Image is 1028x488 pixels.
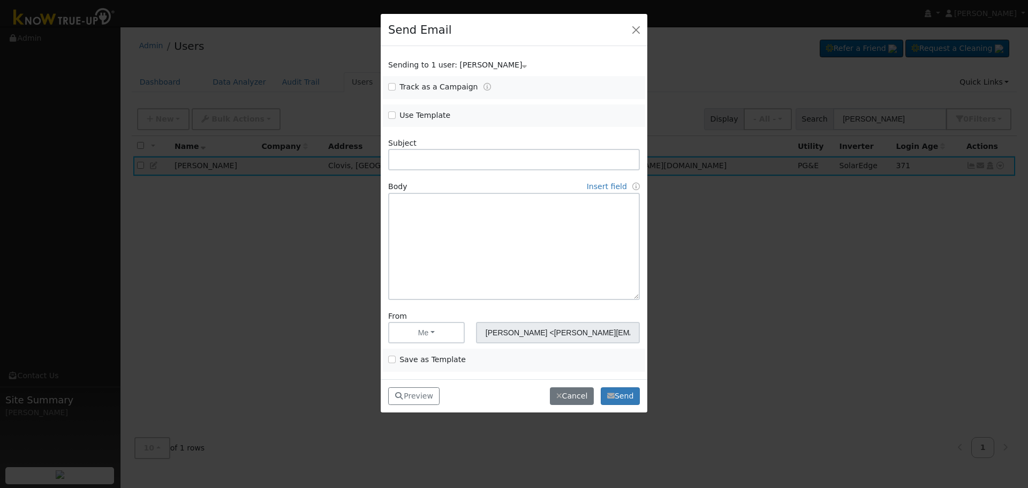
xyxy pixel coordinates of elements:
[399,354,466,365] label: Save as Template
[383,59,646,71] div: Show users
[388,83,396,91] input: Track as a Campaign
[388,311,407,322] label: From
[388,387,440,406] button: Preview
[632,182,640,191] a: Fields
[550,387,594,406] button: Cancel
[587,182,627,191] a: Insert field
[388,21,451,39] h4: Send Email
[388,356,396,363] input: Save as Template
[388,322,465,343] button: Me
[483,82,491,91] a: Tracking Campaigns
[601,387,640,406] button: Send
[399,110,450,121] label: Use Template
[388,138,417,149] label: Subject
[388,111,396,119] input: Use Template
[399,81,478,93] label: Track as a Campaign
[388,181,407,192] label: Body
